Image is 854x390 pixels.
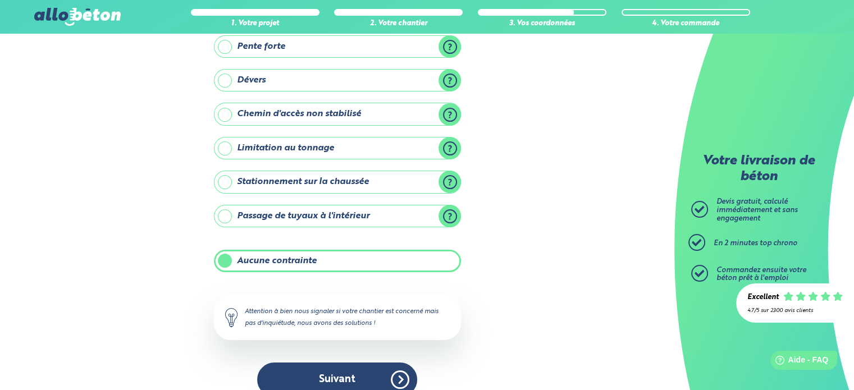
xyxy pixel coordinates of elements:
[478,20,606,28] div: 3. Vos coordonnées
[214,171,461,193] label: Stationnement sur la chaussée
[191,20,319,28] div: 1. Votre projet
[34,8,121,26] img: allobéton
[214,137,461,159] label: Limitation au tonnage
[214,103,461,125] label: Chemin d'accès non stabilisé
[214,69,461,91] label: Dévers
[754,346,842,378] iframe: Help widget launcher
[214,250,461,272] label: Aucune contrainte
[622,20,750,28] div: 4. Votre commande
[214,35,461,58] label: Pente forte
[214,295,461,339] div: Attention à bien nous signaler si votre chantier est concerné mais pas d'inquiétude, nous avons d...
[334,20,463,28] div: 2. Votre chantier
[214,205,461,227] label: Passage de tuyaux à l'intérieur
